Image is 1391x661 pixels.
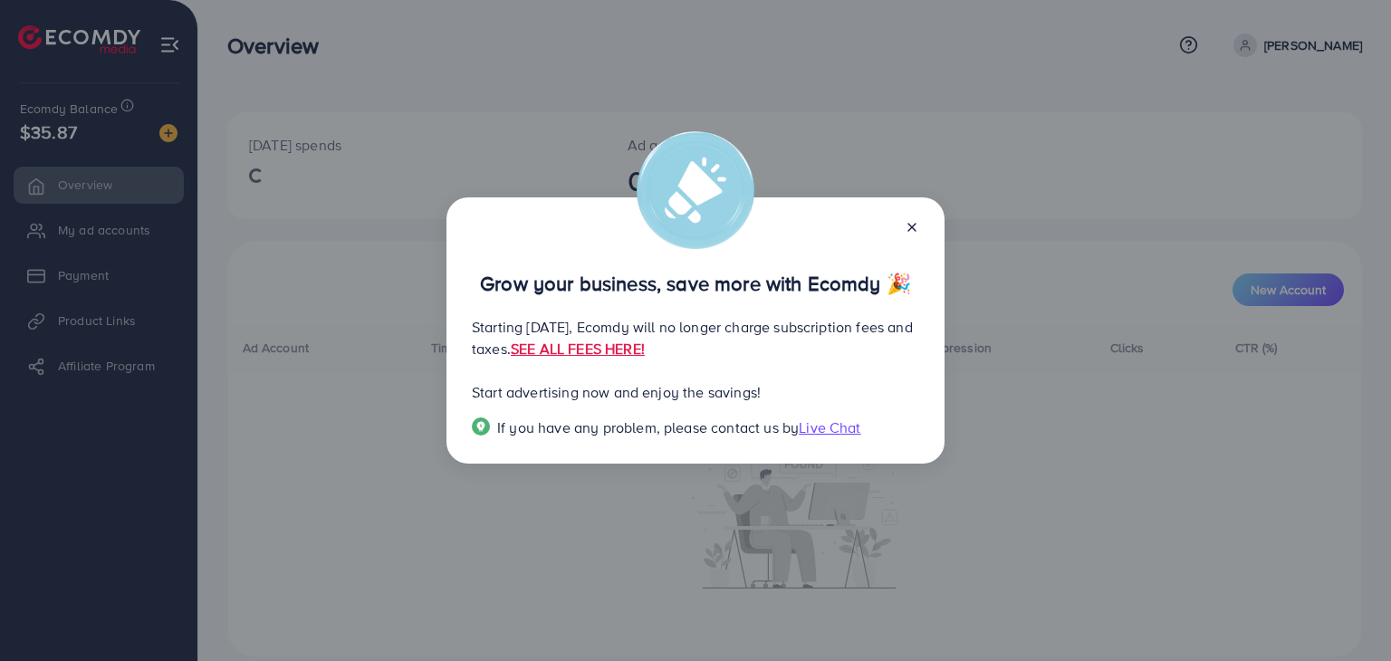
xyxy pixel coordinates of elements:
span: Live Chat [799,417,860,437]
p: Grow your business, save more with Ecomdy 🎉 [472,273,919,294]
img: Popup guide [472,417,490,436]
img: alert [637,131,754,249]
a: SEE ALL FEES HERE! [511,339,645,359]
p: Starting [DATE], Ecomdy will no longer charge subscription fees and taxes. [472,316,919,359]
span: If you have any problem, please contact us by [497,417,799,437]
p: Start advertising now and enjoy the savings! [472,381,919,403]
